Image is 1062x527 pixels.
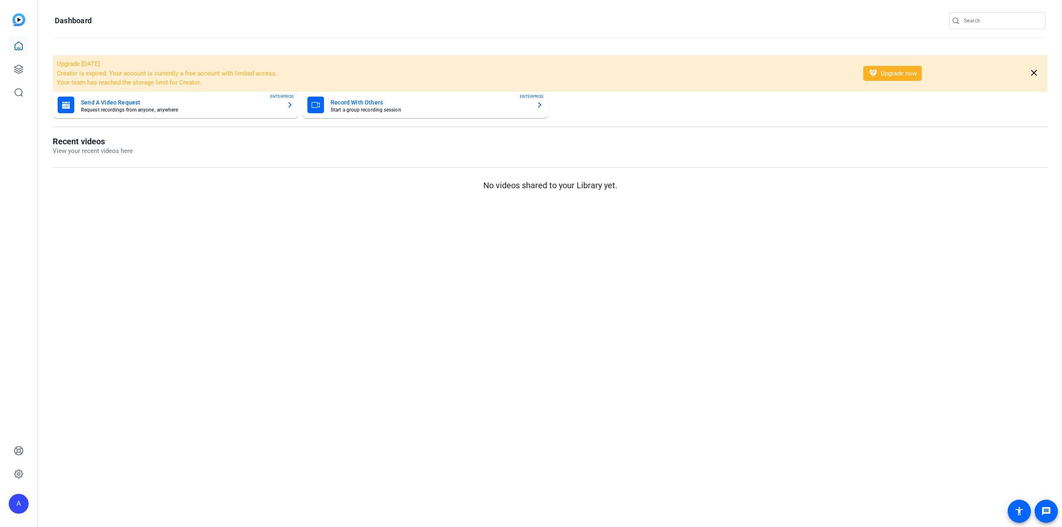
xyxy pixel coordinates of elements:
[520,93,544,100] span: ENTERPRISE
[331,97,530,107] mat-card-title: Record With Others
[331,107,530,112] mat-card-subtitle: Start a group recording session
[81,107,280,112] mat-card-subtitle: Request recordings from anyone, anywhere
[270,93,294,100] span: ENTERPRISE
[57,69,853,78] li: Creator is expired. Your account is currently a free account with limited access.
[964,16,1039,26] input: Search
[53,136,133,146] h1: Recent videos
[1014,506,1024,516] mat-icon: accessibility
[12,13,25,26] img: blue-gradient.svg
[1041,506,1051,516] mat-icon: message
[53,92,298,118] button: Send A Video RequestRequest recordings from anyone, anywhereENTERPRISE
[868,68,878,78] mat-icon: diamond
[57,78,853,87] li: Your team has reached the storage limit for Creator.
[1029,68,1039,78] mat-icon: close
[53,179,1047,192] p: No videos shared to your Library yet.
[863,66,922,81] button: Upgrade now
[9,494,29,514] div: A
[81,97,280,107] mat-card-title: Send A Video Request
[302,92,548,118] button: Record With OthersStart a group recording sessionENTERPRISE
[55,16,92,26] h1: Dashboard
[57,60,100,68] span: Upgrade [DATE]
[53,146,133,156] p: View your recent videos here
